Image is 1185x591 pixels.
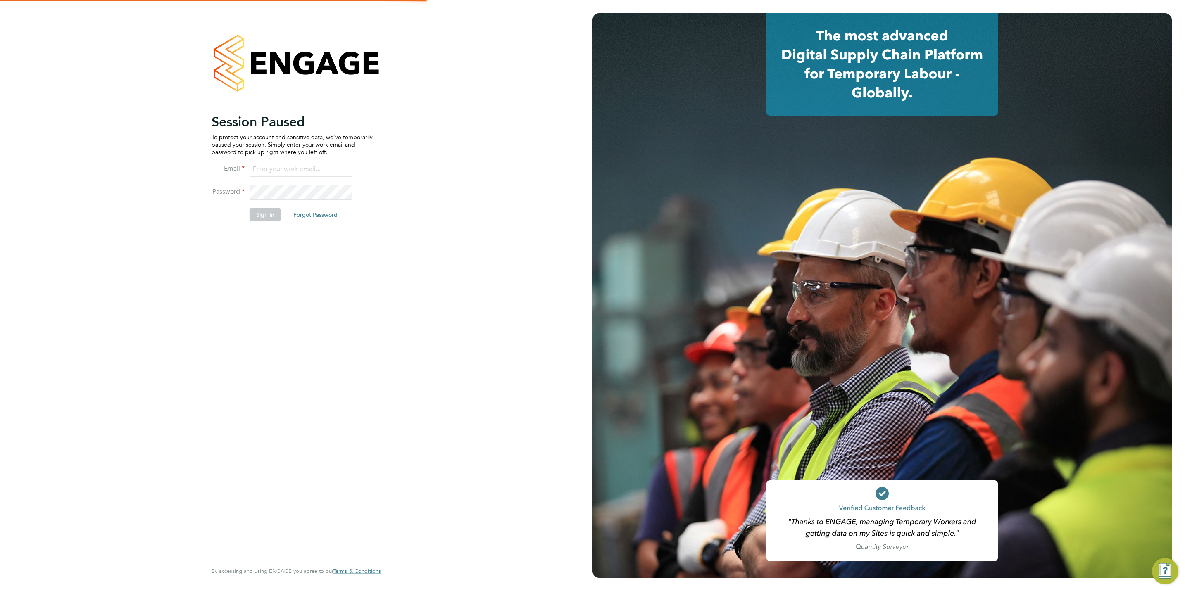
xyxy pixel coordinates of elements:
[250,162,352,177] input: Enter your work email...
[212,164,245,173] label: Email
[212,187,245,196] label: Password
[250,208,281,221] button: Sign In
[287,208,344,221] button: Forgot Password
[1152,558,1178,584] button: Engage Resource Center
[212,113,373,130] h2: Session Paused
[333,568,381,574] a: Terms & Conditions
[212,133,373,156] p: To protect your account and sensitive data, we've temporarily paused your session. Simply enter y...
[212,567,381,574] span: By accessing and using ENGAGE you agree to our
